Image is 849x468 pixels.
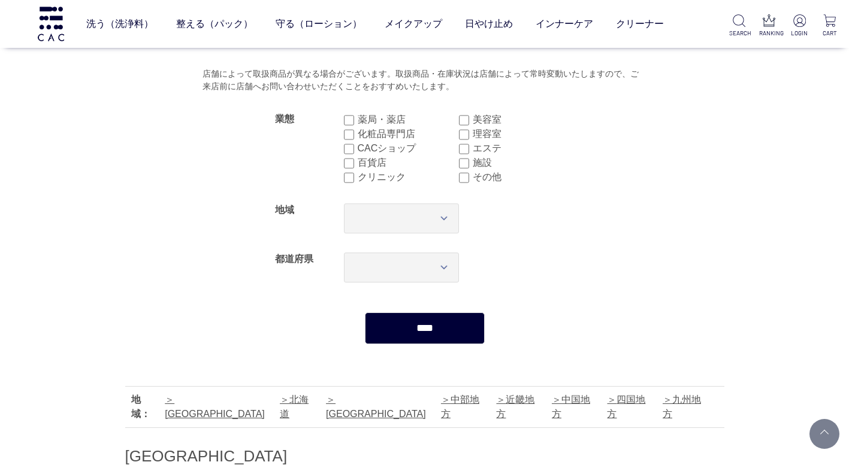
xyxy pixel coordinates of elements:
a: 九州地方 [663,394,701,419]
label: 理容室 [473,127,574,141]
label: エステ [473,141,574,156]
a: 整える（パック） [176,7,253,41]
a: 日やけ止め [465,7,513,41]
a: 四国地方 [607,394,645,419]
a: 中部地方 [441,394,479,419]
h2: [GEOGRAPHIC_DATA] [125,446,724,467]
div: 地域： [131,393,159,421]
a: SEARCH [729,14,748,38]
label: 業態 [275,114,294,124]
label: その他 [473,170,574,184]
a: CART [820,14,839,38]
p: CART [820,29,839,38]
img: logo [36,7,66,41]
p: RANKING [759,29,778,38]
p: SEARCH [729,29,748,38]
a: 中国地方 [552,394,590,419]
label: 薬局・薬店 [358,113,459,127]
a: 北海道 [280,394,309,419]
label: 施設 [473,156,574,170]
a: メイクアップ [385,7,442,41]
label: 美容室 [473,113,574,127]
label: 地域 [275,205,294,215]
a: [GEOGRAPHIC_DATA] [165,394,265,419]
a: 守る（ローション） [276,7,362,41]
label: クリニック [358,170,459,184]
a: 近畿地方 [496,394,534,419]
p: LOGIN [790,29,809,38]
a: クリーナー [616,7,664,41]
label: 百貨店 [358,156,459,170]
div: 店舗によって取扱商品が異なる場合がございます。取扱商品・在庫状況は店舗によって常時変動いたしますので、ご来店前に店舗へお問い合わせいただくことをおすすめいたします。 [203,68,646,93]
a: 洗う（洗浄料） [86,7,153,41]
label: 都道府県 [275,254,313,264]
label: 化粧品専門店 [358,127,459,141]
label: CACショップ [358,141,459,156]
a: [GEOGRAPHIC_DATA] [326,394,426,419]
a: RANKING [759,14,778,38]
a: インナーケア [536,7,593,41]
a: LOGIN [790,14,809,38]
